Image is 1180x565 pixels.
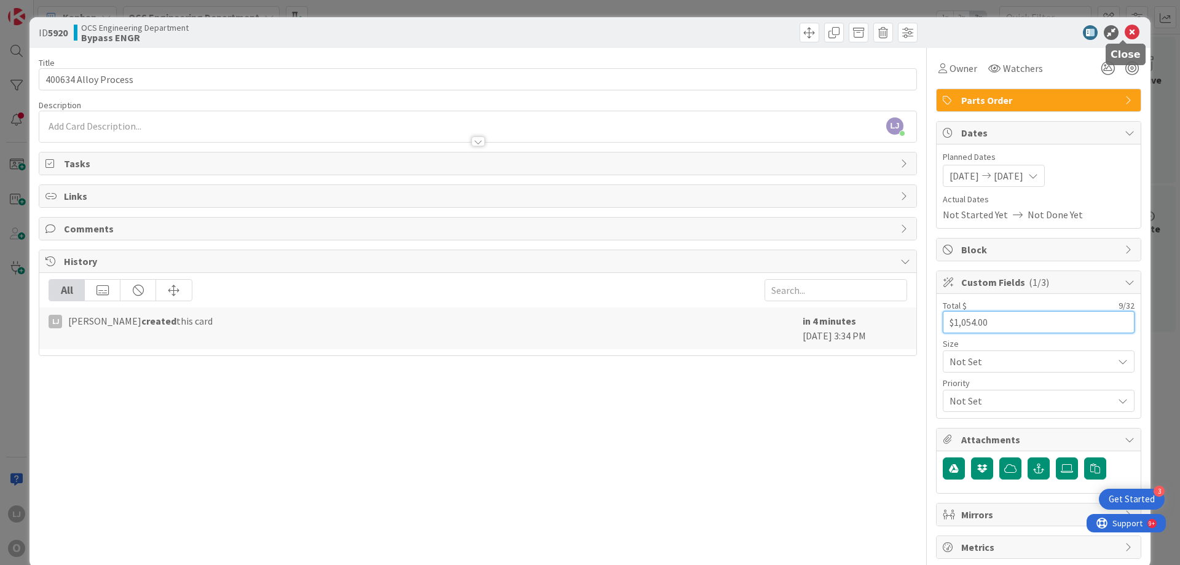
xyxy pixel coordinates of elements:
span: [PERSON_NAME] this card [68,314,213,328]
span: Mirrors [961,507,1119,522]
label: Title [39,57,55,68]
span: Planned Dates [943,151,1135,164]
input: Search... [765,279,907,301]
div: All [49,280,85,301]
span: ID [39,25,68,40]
div: Get Started [1109,493,1155,505]
div: 9 / 32 [970,300,1135,311]
span: Links [64,189,894,203]
span: [DATE] [994,168,1023,183]
div: Priority [943,379,1135,387]
span: Attachments [961,432,1119,447]
span: OCS Engineering Department [81,23,189,33]
span: Tasks [64,156,894,171]
span: Actual Dates [943,193,1135,206]
span: Comments [64,221,894,236]
span: Dates [961,125,1119,140]
span: Watchers [1003,61,1043,76]
div: 9+ [62,5,68,15]
span: Metrics [961,540,1119,555]
span: Not Set [950,353,1107,370]
b: in 4 minutes [803,315,856,327]
span: Owner [950,61,977,76]
span: Description [39,100,81,111]
span: LJ [886,117,903,135]
input: type card name here... [39,68,917,90]
b: 5920 [48,26,68,39]
span: Block [961,242,1119,257]
span: Custom Fields [961,275,1119,290]
span: [DATE] [950,168,979,183]
span: Parts Order [961,93,1119,108]
div: [DATE] 3:34 PM [803,314,907,343]
b: created [141,315,176,327]
h5: Close [1111,49,1141,60]
div: LJ [49,315,62,328]
div: 3 [1154,486,1165,497]
label: Total $ [943,300,967,311]
span: Not Done Yet [1028,207,1083,222]
span: Not Set [950,392,1107,409]
b: Bypass ENGR [81,33,189,42]
span: ( 1/3 ) [1029,276,1049,288]
span: History [64,254,894,269]
span: Not Started Yet [943,207,1008,222]
div: Open Get Started checklist, remaining modules: 3 [1099,489,1165,510]
span: Support [26,2,56,17]
div: Size [943,339,1135,348]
